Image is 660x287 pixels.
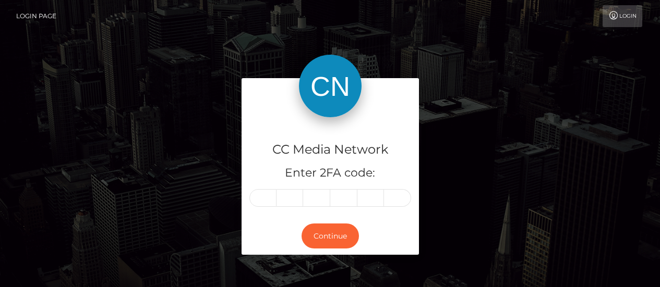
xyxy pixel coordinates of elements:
[603,5,642,27] a: Login
[16,5,56,27] a: Login Page
[299,55,362,117] img: CC Media Network
[249,141,411,159] h4: CC Media Network
[249,165,411,181] h5: Enter 2FA code:
[302,223,359,249] button: Continue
